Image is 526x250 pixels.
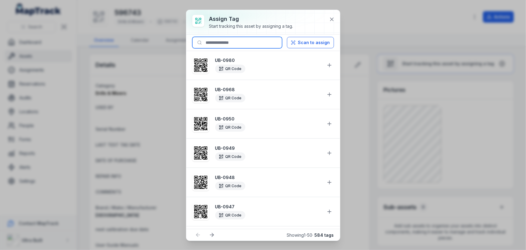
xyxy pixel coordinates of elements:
strong: UB-0980 [215,57,321,63]
h3: Assign tag [209,15,293,23]
button: Scan to assign [287,37,334,48]
div: QR Code [215,65,245,73]
div: QR Code [215,182,245,190]
div: QR Code [215,123,245,132]
strong: UB-0947 [215,204,321,210]
div: QR Code [215,211,245,220]
strong: 584 tags [315,232,334,238]
div: Start tracking this asset by assigning a tag. [209,23,293,29]
strong: UB-0968 [215,87,321,93]
strong: UB-0948 [215,175,321,181]
strong: UB-0949 [215,145,321,151]
div: QR Code [215,94,245,102]
span: Showing 1 - 50 · [287,232,334,238]
div: QR Code [215,152,245,161]
strong: UB-0950 [215,116,321,122]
